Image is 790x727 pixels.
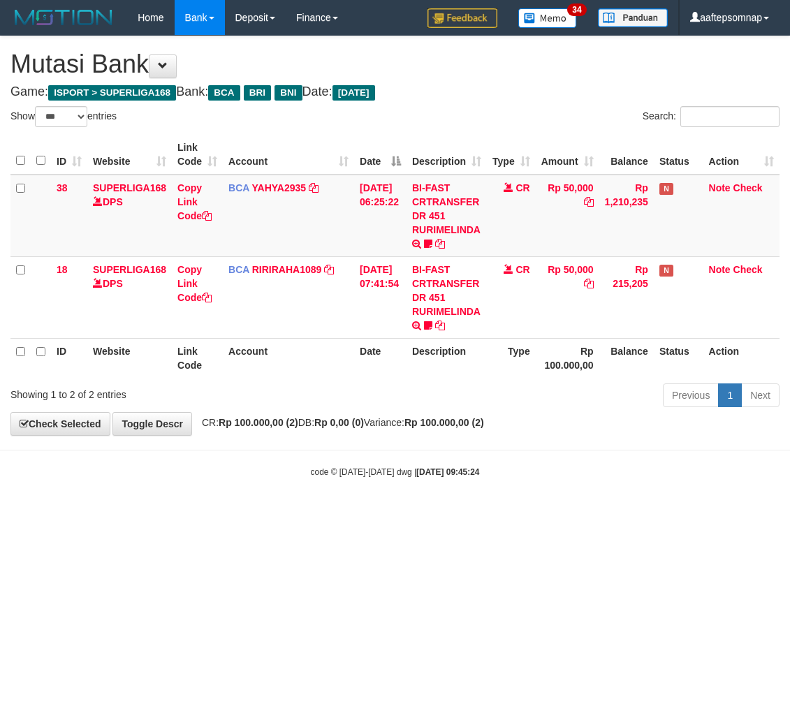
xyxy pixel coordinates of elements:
strong: Rp 100.000,00 (2) [219,417,298,428]
a: Previous [663,383,719,407]
a: SUPERLIGA168 [93,182,166,193]
span: Has Note [659,265,673,277]
a: SUPERLIGA168 [93,264,166,275]
a: Copy BI-FAST CRTRANSFER DR 451 RURIMELINDA to clipboard [435,320,445,331]
strong: [DATE] 09:45:24 [416,467,479,477]
span: 18 [57,264,68,275]
span: BRI [244,85,271,101]
h4: Game: Bank: Date: [10,85,780,99]
th: Account: activate to sort column ascending [223,135,354,175]
img: MOTION_logo.png [10,7,117,28]
strong: Rp 0,00 (0) [314,417,364,428]
a: 1 [718,383,742,407]
td: [DATE] 06:25:22 [354,175,407,257]
a: Check [733,182,763,193]
img: panduan.png [598,8,668,27]
td: Rp 50,000 [536,175,599,257]
th: Type: activate to sort column ascending [487,135,536,175]
span: BCA [208,85,240,101]
span: CR [515,264,529,275]
th: Status [654,338,703,378]
a: Copy RIRIRAHA1089 to clipboard [324,264,334,275]
span: ISPORT > SUPERLIGA168 [48,85,176,101]
a: Check [733,264,763,275]
th: Account [223,338,354,378]
td: [DATE] 07:41:54 [354,256,407,338]
th: Link Code [172,338,223,378]
td: Rp 215,205 [599,256,654,338]
a: Copy Link Code [177,264,212,303]
a: Copy Link Code [177,182,212,221]
span: BCA [228,264,249,275]
th: Link Code: activate to sort column ascending [172,135,223,175]
label: Search: [643,106,780,127]
select: Showentries [35,106,87,127]
a: Toggle Descr [112,412,192,436]
th: Description [407,338,487,378]
th: ID [51,338,87,378]
img: Feedback.jpg [427,8,497,28]
th: Balance [599,135,654,175]
th: Action: activate to sort column ascending [703,135,780,175]
td: Rp 50,000 [536,256,599,338]
span: Has Note [659,183,673,195]
h1: Mutasi Bank [10,50,780,78]
th: Type [487,338,536,378]
td: DPS [87,256,172,338]
th: ID: activate to sort column ascending [51,135,87,175]
th: Description: activate to sort column ascending [407,135,487,175]
a: Copy YAHYA2935 to clipboard [309,182,319,193]
a: Copy Rp 50,000 to clipboard [584,278,594,289]
span: 34 [567,3,586,16]
span: 38 [57,182,68,193]
small: code © [DATE]-[DATE] dwg | [311,467,480,477]
span: BCA [228,182,249,193]
th: Rp 100.000,00 [536,338,599,378]
span: CR: DB: Variance: [195,417,484,428]
a: Copy BI-FAST CRTRANSFER DR 451 RURIMELINDA to clipboard [435,238,445,249]
th: Status [654,135,703,175]
td: DPS [87,175,172,257]
input: Search: [680,106,780,127]
td: BI-FAST CRTRANSFER DR 451 RURIMELINDA [407,175,487,257]
a: Next [741,383,780,407]
span: CR [515,182,529,193]
span: BNI [275,85,302,101]
a: Copy Rp 50,000 to clipboard [584,196,594,207]
td: BI-FAST CRTRANSFER DR 451 RURIMELINDA [407,256,487,338]
a: Check Selected [10,412,110,436]
th: Balance [599,338,654,378]
th: Date [354,338,407,378]
span: [DATE] [332,85,375,101]
div: Showing 1 to 2 of 2 entries [10,382,319,402]
th: Action [703,338,780,378]
label: Show entries [10,106,117,127]
strong: Rp 100.000,00 (2) [404,417,484,428]
img: Button%20Memo.svg [518,8,577,28]
a: YAHYA2935 [252,182,307,193]
a: RIRIRAHA1089 [252,264,322,275]
a: Note [709,182,731,193]
th: Website: activate to sort column ascending [87,135,172,175]
th: Amount: activate to sort column ascending [536,135,599,175]
th: Date: activate to sort column descending [354,135,407,175]
td: Rp 1,210,235 [599,175,654,257]
a: Note [709,264,731,275]
th: Website [87,338,172,378]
